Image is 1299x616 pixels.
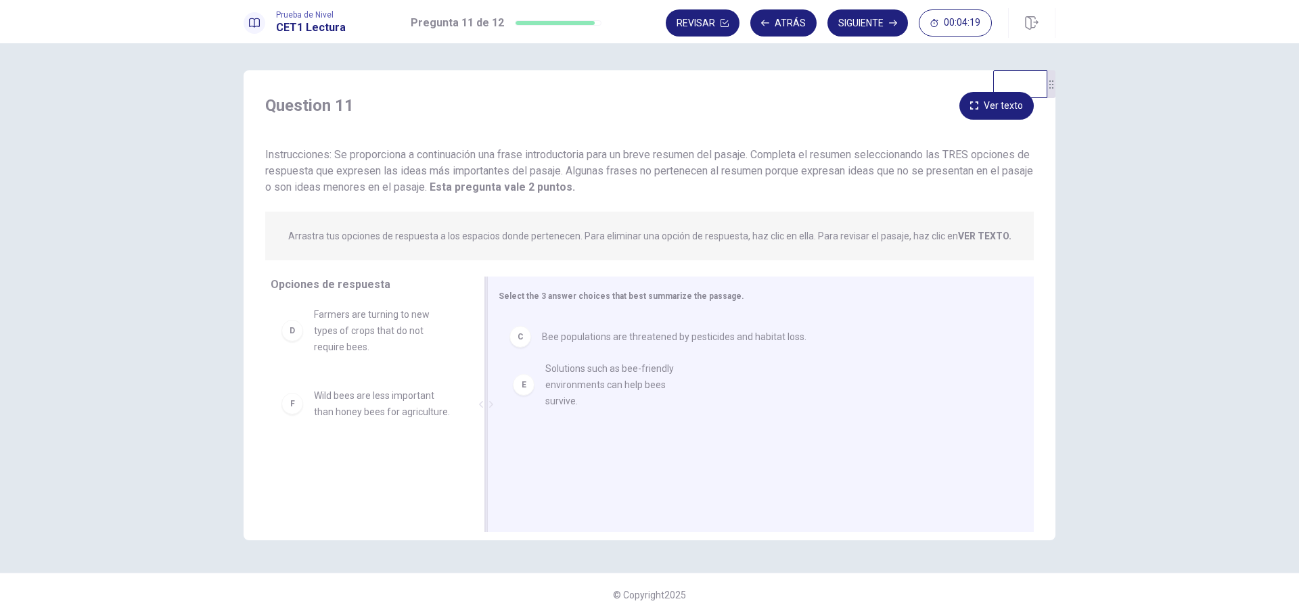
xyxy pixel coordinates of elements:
button: Ver texto [959,92,1034,120]
span: Prueba de Nivel [276,10,346,20]
span: 00:04:19 [944,18,980,28]
strong: VER TEXTO. [958,231,1011,241]
span: Instrucciones: Se proporciona a continuación una frase introductoria para un breve resumen del pa... [265,148,1033,193]
h1: CET1 Lectura [276,20,346,36]
button: Revisar [666,9,739,37]
p: Arrastra tus opciones de respuesta a los espacios donde pertenecen. Para eliminar una opción de r... [288,231,1011,241]
span: Opciones de respuesta [271,278,390,291]
button: Atrás [750,9,817,37]
span: Select the 3 answer choices that best summarize the passage. [499,291,744,301]
strong: Esta pregunta vale 2 puntos. [427,181,575,193]
span: © Copyright 2025 [613,590,686,600]
button: 00:04:19 [919,9,992,37]
h1: Pregunta 11 de 12 [411,15,504,31]
h4: Question 11 [265,95,354,116]
button: Siguiente [827,9,908,37]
